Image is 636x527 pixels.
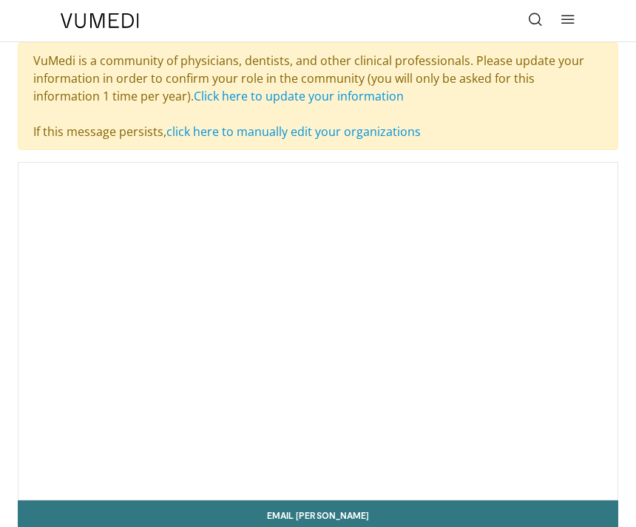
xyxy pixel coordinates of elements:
[166,123,421,140] a: click here to manually edit your organizations
[18,163,618,500] video-js: Video Player
[61,13,139,28] img: VuMedi Logo
[18,42,618,150] div: VuMedi is a community of physicians, dentists, and other clinical professionals. Please update yo...
[194,88,404,104] a: Click here to update your information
